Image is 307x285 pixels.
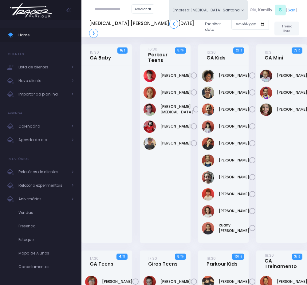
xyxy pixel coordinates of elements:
img: João Vitor Fontan Nicoleti [144,104,156,116]
h4: Relatórios [8,153,30,165]
small: 18:30 [207,256,216,261]
span: Vendas [18,209,74,217]
a: Ruany [PERSON_NAME] [219,222,249,234]
a: 16:30GA Kids [207,49,226,61]
a: 16:30Parkour Teens [148,46,180,63]
a: Adicionar [132,4,154,14]
a: [PERSON_NAME] [102,279,132,284]
a: ❯ [89,29,98,38]
img: Lorena mie sato ayres [144,120,156,133]
strong: 10 [234,254,238,259]
a: 18:30GA Treinamento [265,252,297,269]
small: 15:30 [90,50,99,55]
small: / 12 [296,255,300,259]
a: [PERSON_NAME] [219,90,249,95]
a: [PERSON_NAME][MEDICAL_DATA] [160,104,193,115]
small: 16:31 [265,50,273,55]
img: Giulia Coelho Mariano [202,70,214,82]
span: Agenda do dia [18,136,68,144]
strong: 4 [119,254,121,259]
img: Lucas figueiredo guedes [144,137,156,150]
small: 18:30 [265,253,274,258]
span: Calendário [18,122,68,130]
span: Relatórios de clientes [18,168,68,176]
img: Manuela Andrade Bertolla [202,154,214,167]
span: Importar da planilha [18,90,68,98]
span: Mapa de Alunos [18,249,74,257]
a: [PERSON_NAME] [219,107,249,112]
img: Malu Souza de Carvalho [260,70,272,82]
img: Lara Prado Pfefer [202,104,214,116]
img: Maria Cecília Menezes Rodrigues [260,87,272,99]
a: 17:30Giros Teens [148,255,178,267]
img: Ruany Liz Franco Delgado [202,222,214,234]
span: Relatório experimentais [18,181,68,189]
div: Escolher data: [89,17,269,39]
a: [PERSON_NAME] [219,174,249,180]
img: Livia Baião Gomes [202,137,214,150]
a: [PERSON_NAME] [160,124,191,129]
span: Olá, [250,7,257,13]
strong: 3 [294,254,296,259]
a: Treino livre [274,22,299,35]
small: / 10 [296,49,300,52]
small: 16:30 [207,50,216,55]
span: Home [18,31,74,39]
img: Mariana Namie Takatsuki Momesso [202,188,214,201]
img: Mariana Garzuzi Palma [202,171,214,184]
small: 17:30 [148,256,157,261]
img: Anna Júlia Roque Silva [144,87,156,99]
small: 16:30 [148,47,157,52]
img: Maria Helena Coelho Mariano [260,104,272,116]
a: [PERSON_NAME] [160,90,191,95]
a: 16:31GA Mini [265,49,283,61]
a: [PERSON_NAME] [219,279,249,284]
img: Anna Helena Roque Silva [144,70,156,82]
span: Novo cliente [18,77,68,85]
small: / 10 [179,49,183,52]
small: / 10 [179,255,183,259]
small: / 16 [238,255,242,259]
strong: 5 [177,254,179,259]
strong: 5 [177,48,179,53]
strong: 2 [236,48,238,53]
a: [PERSON_NAME] [219,157,249,163]
a: [PERSON_NAME] [219,73,249,78]
img: Heloisa Frederico Mota [202,87,214,99]
strong: 6 [120,48,122,53]
small: 17:30 [90,256,99,261]
a: [PERSON_NAME] [219,208,249,214]
a: [PERSON_NAME] [160,140,191,146]
span: Lista de clientes [18,63,68,71]
strong: 7 [294,48,296,53]
a: [PERSON_NAME] [219,191,249,197]
small: / 12 [238,49,242,52]
span: Aniversários [18,195,68,203]
div: [ ] [248,4,299,16]
a: [PERSON_NAME] [160,73,191,78]
a: ❮ [169,19,178,28]
a: [PERSON_NAME] [160,279,191,284]
h4: Agenda [8,107,23,120]
span: Presença [18,222,74,230]
span: Estoque [18,236,74,244]
img: Larissa Teodoro Dangebel de Oliveira [202,120,214,133]
a: [PERSON_NAME] [219,140,249,146]
span: Cancelamentos [18,263,74,271]
a: Sair [288,7,295,13]
small: / 6 [122,49,125,52]
a: 17:30GA Teens [90,255,113,267]
a: 18:30Parkour Kids [207,255,238,267]
h5: [MEDICAL_DATA] [PERSON_NAME] [DATE] [89,19,200,38]
span: Kemilly [258,7,272,13]
img: Nina Diniz Scatena Alves [202,205,214,218]
h4: Clientes [8,48,24,60]
a: [PERSON_NAME] [219,124,249,129]
small: / 11 [121,255,125,259]
span: S [275,5,286,15]
a: 15:30GA Baby [90,49,111,61]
